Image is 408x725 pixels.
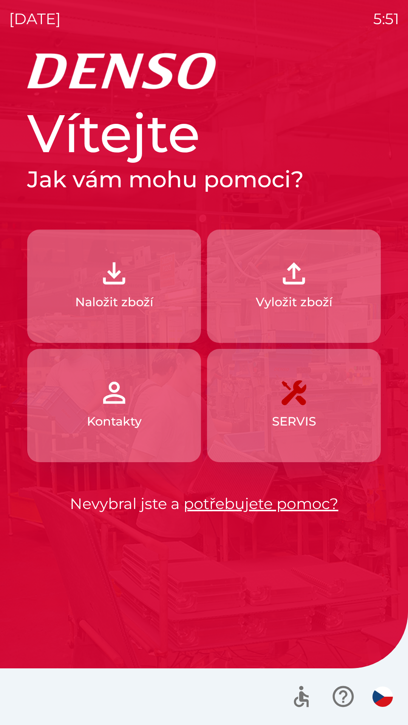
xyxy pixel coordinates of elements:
[27,101,381,165] h1: Vítejte
[272,412,316,430] p: SERVIS
[27,53,381,89] img: Logo
[27,349,201,462] button: Kontakty
[75,293,153,311] p: Naložit zboží
[373,8,399,30] p: 5:51
[256,293,332,311] p: Vyložit zboží
[207,349,381,462] button: SERVIS
[27,165,381,193] h2: Jak vám mohu pomoci?
[277,376,311,409] img: 7408382d-57dc-4d4c-ad5a-dca8f73b6e74.png
[372,686,393,707] img: cs flag
[27,230,201,343] button: Naložit zboží
[27,492,381,515] p: Nevybral jste a
[277,257,311,290] img: 2fb22d7f-6f53-46d3-a092-ee91fce06e5d.png
[97,257,131,290] img: 918cc13a-b407-47b8-8082-7d4a57a89498.png
[87,412,142,430] p: Kontakty
[207,230,381,343] button: Vyložit zboží
[9,8,61,30] p: [DATE]
[184,494,338,513] a: potřebujete pomoc?
[97,376,131,409] img: 072f4d46-cdf8-44b2-b931-d189da1a2739.png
